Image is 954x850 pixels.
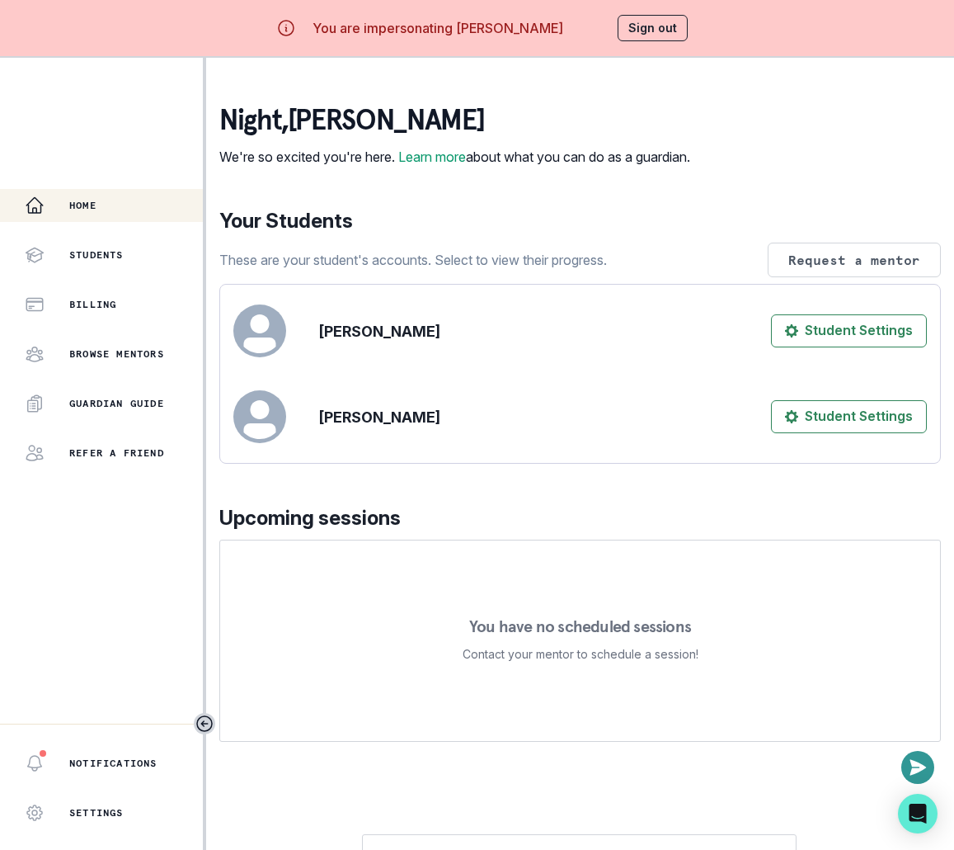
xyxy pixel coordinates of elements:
[901,751,934,784] button: Open or close messaging widget
[898,794,938,833] div: Open Intercom Messenger
[319,406,440,428] p: [PERSON_NAME]
[319,320,440,342] p: [PERSON_NAME]
[233,390,286,443] svg: avatar
[313,18,563,38] p: You are impersonating [PERSON_NAME]
[233,305,286,357] svg: avatar
[69,248,124,262] p: Students
[194,713,215,734] button: Toggle sidebar
[771,314,927,347] button: Student Settings
[219,206,941,236] p: Your Students
[398,149,466,165] a: Learn more
[771,400,927,433] button: Student Settings
[219,503,941,533] p: Upcoming sessions
[69,446,164,460] p: Refer a friend
[618,15,688,41] button: Sign out
[219,250,607,270] p: These are your student's accounts. Select to view their progress.
[219,147,690,167] p: We're so excited you're here. about what you can do as a guardian.
[469,618,691,635] p: You have no scheduled sessions
[69,806,124,819] p: Settings
[69,199,96,212] p: Home
[219,104,690,137] p: night , [PERSON_NAME]
[69,757,157,770] p: Notifications
[463,645,698,664] p: Contact your mentor to schedule a session!
[768,243,941,277] button: Request a mentor
[69,347,164,361] p: Browse Mentors
[69,397,164,410] p: Guardian Guide
[69,298,116,311] p: Billing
